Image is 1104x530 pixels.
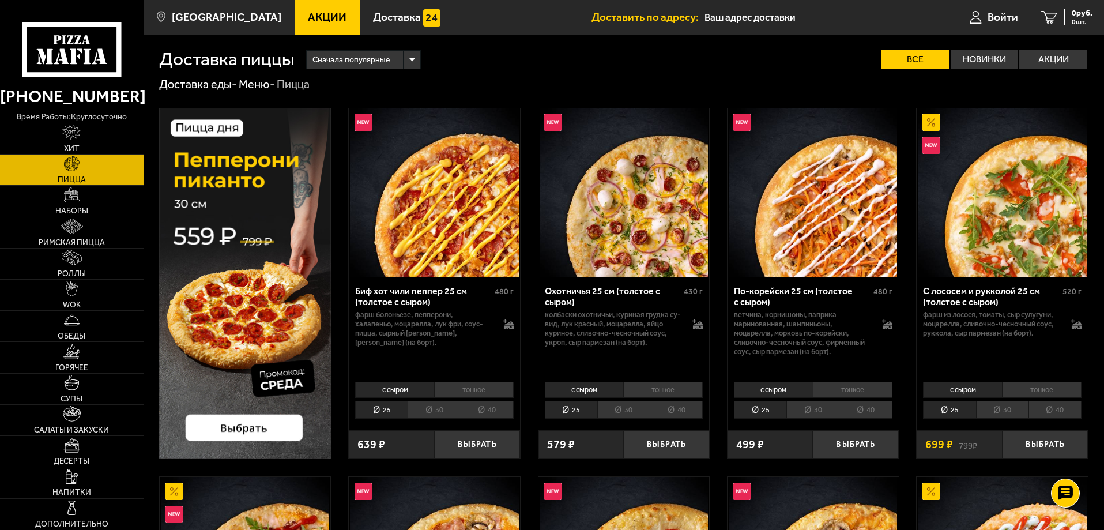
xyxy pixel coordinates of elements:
[545,310,681,347] p: колбаски охотничьи, куриная грудка су-вид, лук красный, моцарелла, яйцо куриное, сливочно-чесночн...
[597,401,650,419] li: 30
[1062,287,1082,296] span: 520 г
[423,9,440,27] img: 15daf4d41897b9f0e9f617042186c801.svg
[64,145,80,153] span: Хит
[355,285,492,307] div: Биф хот чили пеппер 25 см (толстое с сыром)
[495,287,514,296] span: 480 г
[355,114,372,131] img: Новинка
[1019,50,1087,69] label: Акции
[544,483,562,500] img: Новинка
[355,401,408,419] li: 25
[839,401,892,419] li: 40
[923,401,975,419] li: 25
[734,382,813,398] li: с сыром
[355,310,492,347] p: фарш болоньезе, пепперони, халапеньо, моцарелла, лук фри, соус-пицца, сырный [PERSON_NAME], [PERS...
[1072,18,1092,25] span: 0 шт.
[1072,9,1092,17] span: 0 руб.
[923,285,1060,307] div: С лососем и рукколой 25 см (толстое с сыром)
[1003,430,1088,458] button: Выбрать
[39,239,105,247] span: Римская пицца
[545,382,624,398] li: с сыром
[58,332,85,340] span: Обеды
[881,50,949,69] label: Все
[58,270,86,278] span: Роллы
[54,457,89,465] span: Десерты
[623,382,703,398] li: тонкое
[813,382,892,398] li: тонкое
[733,114,751,131] img: Новинка
[733,483,751,500] img: Новинка
[540,108,708,277] img: Охотничья 25 см (толстое с сыром)
[925,439,953,450] span: 699 ₽
[355,483,372,500] img: Новинка
[355,382,434,398] li: с сыром
[976,401,1028,419] li: 30
[312,49,390,71] span: Сначала популярные
[650,401,703,419] li: 40
[922,114,940,131] img: Акционный
[734,285,871,307] div: По-корейски 25 см (толстое с сыром)
[917,108,1088,277] a: АкционныйНовинкаС лососем и рукколой 25 см (толстое с сыром)
[461,401,514,419] li: 40
[728,108,899,277] a: НовинкаПо-корейски 25 см (толстое с сыром)
[922,137,940,154] img: Новинка
[923,310,1060,338] p: фарш из лосося, томаты, сыр сулугуни, моцарелла, сливочно-чесночный соус, руккола, сыр пармезан (...
[165,483,183,500] img: Акционный
[538,108,710,277] a: НовинкаОхотничья 25 см (толстое с сыром)
[357,439,385,450] span: 639 ₽
[159,50,295,69] h1: Доставка пиццы
[350,108,518,277] img: Биф хот чили пеппер 25 см (толстое с сыром)
[959,439,977,450] s: 799 ₽
[434,382,514,398] li: тонкое
[277,77,310,92] div: Пицца
[734,401,786,419] li: 25
[923,382,1002,398] li: с сыром
[308,12,346,22] span: Акции
[34,426,109,434] span: Салаты и закуски
[159,77,237,91] a: Доставка еды-
[55,207,88,215] span: Наборы
[239,77,275,91] a: Меню-
[547,439,575,450] span: 579 ₽
[951,50,1019,69] label: Новинки
[544,114,562,131] img: Новинка
[922,483,940,500] img: Акционный
[813,430,898,458] button: Выбрать
[873,287,892,296] span: 480 г
[704,7,925,28] input: Ваш адрес доставки
[624,430,709,458] button: Выбрать
[684,287,703,296] span: 430 г
[734,310,871,356] p: ветчина, корнишоны, паприка маринованная, шампиньоны, моцарелла, морковь по-корейски, сливочно-че...
[545,401,597,419] li: 25
[786,401,839,419] li: 30
[1002,382,1082,398] li: тонкое
[58,176,86,184] span: Пицца
[165,506,183,523] img: Новинка
[349,108,520,277] a: НовинкаБиф хот чили пеппер 25 см (толстое с сыром)
[591,12,704,22] span: Доставить по адресу:
[172,12,281,22] span: [GEOGRAPHIC_DATA]
[408,401,460,419] li: 30
[545,285,681,307] div: Охотничья 25 см (толстое с сыром)
[61,395,82,403] span: Супы
[988,12,1018,22] span: Войти
[63,301,81,309] span: WOK
[736,439,764,450] span: 499 ₽
[373,12,421,22] span: Доставка
[729,108,897,277] img: По-корейски 25 см (толстое с сыром)
[435,430,520,458] button: Выбрать
[52,488,91,497] span: Напитки
[918,108,1087,277] img: С лососем и рукколой 25 см (толстое с сыром)
[1028,401,1082,419] li: 40
[55,364,88,372] span: Горячее
[35,520,108,528] span: Дополнительно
